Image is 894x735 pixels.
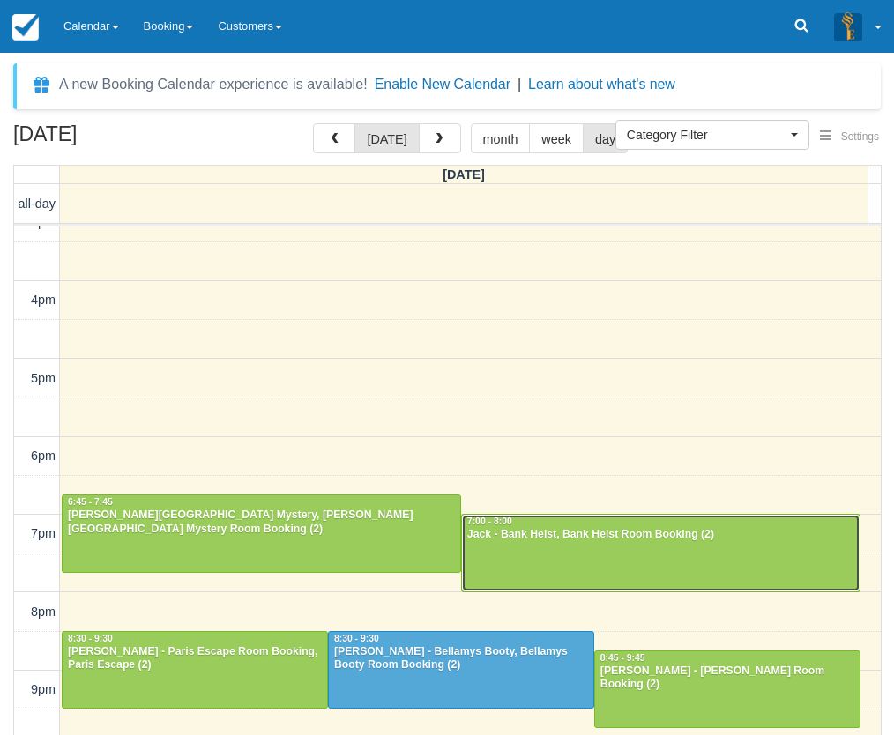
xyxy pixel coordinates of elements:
[59,74,368,95] div: A new Booking Calendar experience is available!
[529,123,584,153] button: week
[68,497,113,507] span: 6:45 - 7:45
[583,123,628,153] button: day
[31,682,56,696] span: 9pm
[471,123,531,153] button: month
[841,130,879,143] span: Settings
[594,650,860,728] a: 8:45 - 9:45[PERSON_NAME] - [PERSON_NAME] Room Booking (2)
[809,124,890,150] button: Settings
[19,197,56,211] span: all-day
[68,634,113,643] span: 8:30 - 9:30
[12,14,39,41] img: checkfront-main-nav-mini-logo.png
[333,645,589,673] div: [PERSON_NAME] - Bellamys Booty, Bellamys Booty Room Booking (2)
[354,123,419,153] button: [DATE]
[31,371,56,385] span: 5pm
[62,494,461,572] a: 6:45 - 7:45[PERSON_NAME][GEOGRAPHIC_DATA] Mystery, [PERSON_NAME][GEOGRAPHIC_DATA] Mystery Room Bo...
[443,167,485,182] span: [DATE]
[834,12,862,41] img: A3
[461,514,860,591] a: 7:00 - 8:00Jack - Bank Heist, Bank Heist Room Booking (2)
[31,215,56,229] span: 3pm
[62,631,328,709] a: 8:30 - 9:30[PERSON_NAME] - Paris Escape Room Booking, Paris Escape (2)
[627,126,786,144] span: Category Filter
[615,120,809,150] button: Category Filter
[67,509,456,537] div: [PERSON_NAME][GEOGRAPHIC_DATA] Mystery, [PERSON_NAME][GEOGRAPHIC_DATA] Mystery Room Booking (2)
[466,528,855,542] div: Jack - Bank Heist, Bank Heist Room Booking (2)
[31,605,56,619] span: 8pm
[31,293,56,307] span: 4pm
[13,123,236,156] h2: [DATE]
[518,77,521,92] span: |
[328,631,594,709] a: 8:30 - 9:30[PERSON_NAME] - Bellamys Booty, Bellamys Booty Room Booking (2)
[600,664,855,693] div: [PERSON_NAME] - [PERSON_NAME] Room Booking (2)
[31,449,56,463] span: 6pm
[528,77,675,92] a: Learn about what's new
[467,516,512,526] span: 7:00 - 8:00
[600,653,645,663] span: 8:45 - 9:45
[375,76,510,93] button: Enable New Calendar
[334,634,379,643] span: 8:30 - 9:30
[31,526,56,540] span: 7pm
[67,645,323,673] div: [PERSON_NAME] - Paris Escape Room Booking, Paris Escape (2)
